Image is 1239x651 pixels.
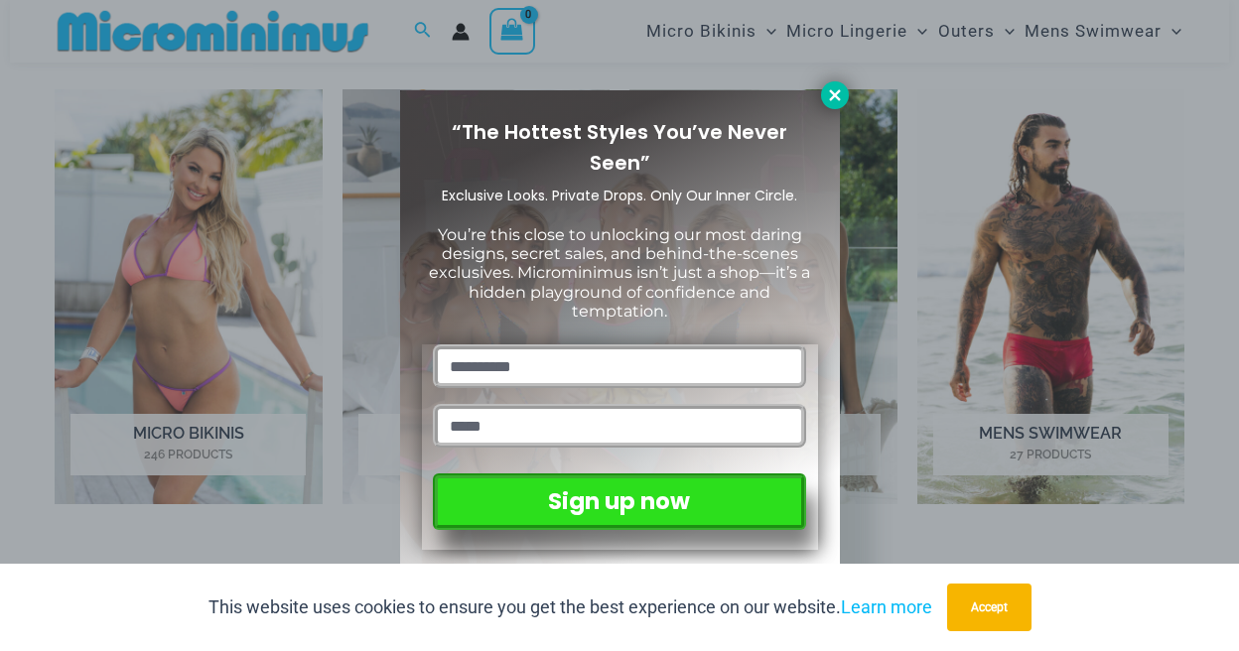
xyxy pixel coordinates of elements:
[452,118,787,177] span: “The Hottest Styles You’ve Never Seen”
[841,596,932,617] a: Learn more
[433,473,805,530] button: Sign up now
[429,225,810,321] span: You’re this close to unlocking our most daring designs, secret sales, and behind-the-scenes exclu...
[442,186,797,205] span: Exclusive Looks. Private Drops. Only Our Inner Circle.
[947,584,1032,631] button: Accept
[208,592,932,622] p: This website uses cookies to ensure you get the best experience on our website.
[821,81,849,109] button: Close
